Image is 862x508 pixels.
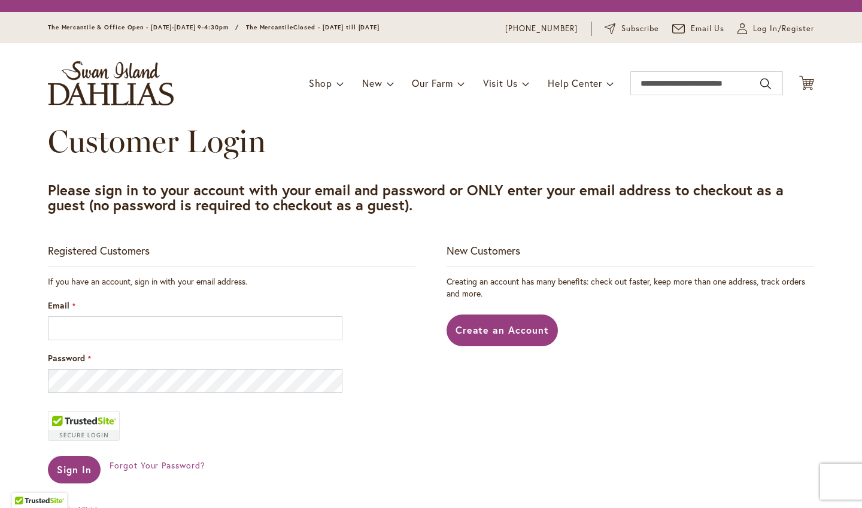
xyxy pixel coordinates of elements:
[753,23,814,35] span: Log In/Register
[48,411,120,441] div: TrustedSite Certified
[48,61,174,105] a: store logo
[621,23,659,35] span: Subscribe
[412,77,453,89] span: Our Farm
[293,23,380,31] span: Closed - [DATE] till [DATE]
[48,243,150,258] strong: Registered Customers
[447,243,520,258] strong: New Customers
[483,77,518,89] span: Visit Us
[672,23,725,35] a: Email Us
[110,459,205,471] span: Forgot Your Password?
[605,23,659,35] a: Subscribe
[309,77,332,89] span: Shop
[691,23,725,35] span: Email Us
[48,456,101,483] button: Sign In
[447,315,559,346] a: Create an Account
[48,300,69,311] span: Email
[505,23,578,35] a: [PHONE_NUMBER]
[48,276,415,288] div: If you have an account, sign in with your email address.
[9,465,43,499] iframe: Launch Accessibility Center
[48,23,293,31] span: The Mercantile & Office Open - [DATE]-[DATE] 9-4:30pm / The Mercantile
[110,459,205,471] a: Forgot Your Password?
[737,23,814,35] a: Log In/Register
[456,323,550,336] span: Create an Account
[48,180,784,214] strong: Please sign in to your account with your email and password or ONLY enter your email address to c...
[760,74,771,93] button: Search
[548,77,602,89] span: Help Center
[57,463,92,476] span: Sign In
[48,122,266,160] span: Customer Login
[48,352,85,364] span: Password
[362,77,382,89] span: New
[447,276,814,300] p: Creating an account has many benefits: check out faster, keep more than one address, track orders...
